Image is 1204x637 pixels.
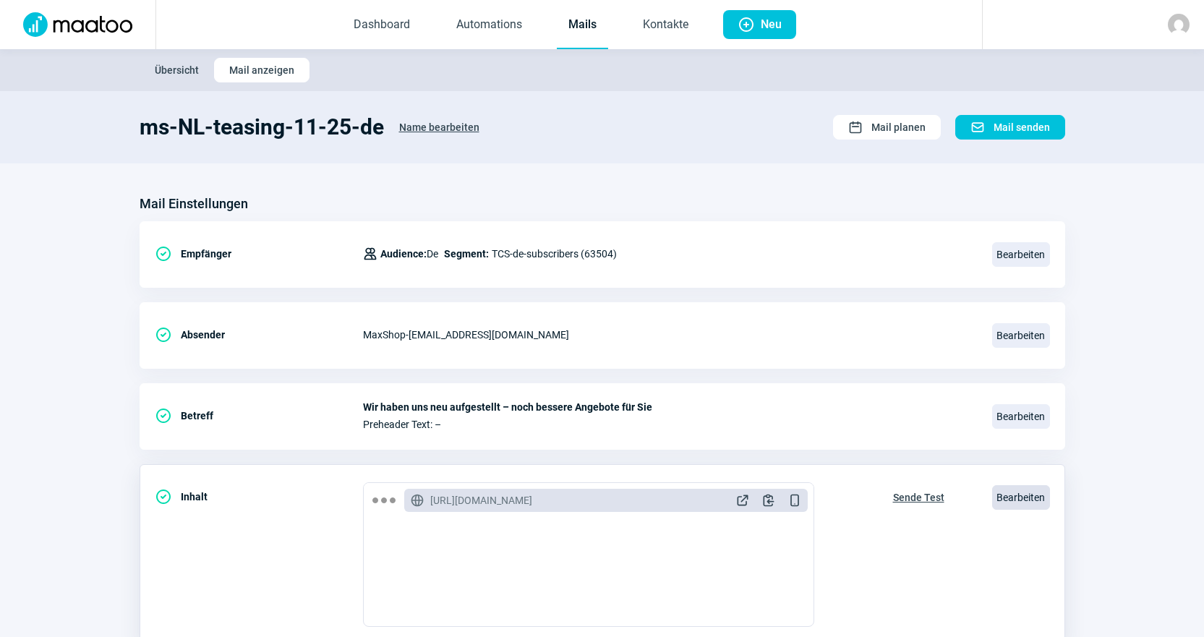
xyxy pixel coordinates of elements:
[363,419,975,430] span: Preheader Text: –
[384,114,495,140] button: Name bearbeiten
[229,59,294,82] span: Mail anzeigen
[363,239,617,268] div: TCS-de-subscribers (63504)
[992,404,1050,429] span: Bearbeiten
[363,401,975,413] span: Wir haben uns neu aufgestellt – noch bessere Angebote für Sie
[761,10,782,39] span: Neu
[140,114,384,140] h1: ms-NL-teasing-11-25-de
[994,116,1050,139] span: Mail senden
[444,245,489,262] span: Segment:
[833,115,941,140] button: Mail planen
[723,10,796,39] button: Neu
[380,245,438,262] span: De
[871,116,926,139] span: Mail planen
[893,486,944,509] span: Sende Test
[430,493,532,508] span: [URL][DOMAIN_NAME]
[155,59,199,82] span: Übersicht
[155,320,363,349] div: Absender
[155,401,363,430] div: Betreff
[380,248,427,260] span: Audience:
[1168,14,1190,35] img: avatar
[14,12,141,37] img: Logo
[363,320,975,349] div: MaxShop - [EMAIL_ADDRESS][DOMAIN_NAME]
[878,482,960,510] button: Sende Test
[992,485,1050,510] span: Bearbeiten
[992,242,1050,267] span: Bearbeiten
[155,482,363,511] div: Inhalt
[155,239,363,268] div: Empfänger
[140,58,214,82] button: Übersicht
[557,1,608,49] a: Mails
[955,115,1065,140] button: Mail senden
[992,323,1050,348] span: Bearbeiten
[214,58,309,82] button: Mail anzeigen
[631,1,700,49] a: Kontakte
[399,116,479,139] span: Name bearbeiten
[445,1,534,49] a: Automations
[342,1,422,49] a: Dashboard
[140,192,248,215] h3: Mail Einstellungen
